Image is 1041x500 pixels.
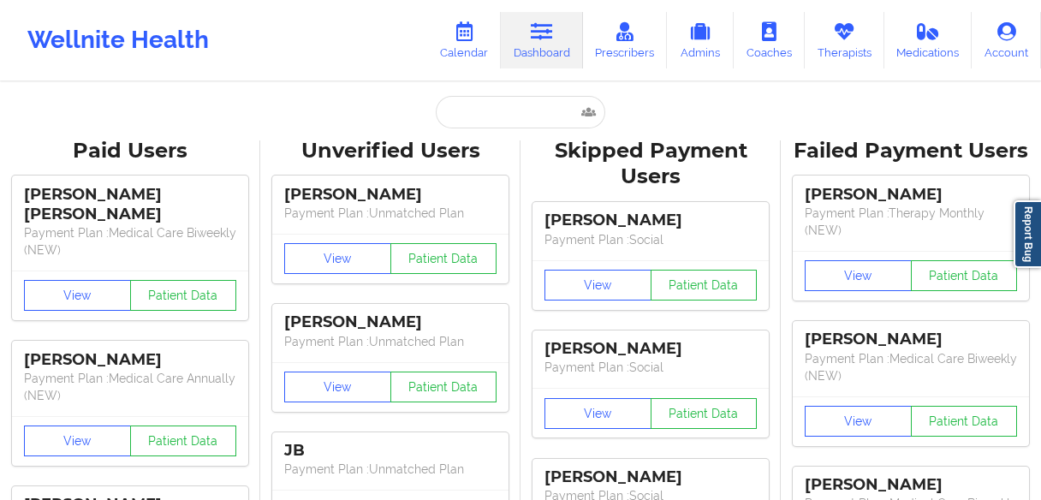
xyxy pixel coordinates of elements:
[284,185,497,205] div: [PERSON_NAME]
[130,426,237,456] button: Patient Data
[284,441,497,461] div: JB
[427,12,501,68] a: Calendar
[544,359,757,376] p: Payment Plan : Social
[805,350,1017,384] p: Payment Plan : Medical Care Biweekly (NEW)
[805,406,912,437] button: View
[805,12,884,68] a: Therapists
[793,138,1029,164] div: Failed Payment Users
[24,350,236,370] div: [PERSON_NAME]
[805,205,1017,239] p: Payment Plan : Therapy Monthly (NEW)
[544,467,757,487] div: [PERSON_NAME]
[583,12,668,68] a: Prescribers
[805,475,1017,495] div: [PERSON_NAME]
[651,270,758,301] button: Patient Data
[130,280,237,311] button: Patient Data
[734,12,805,68] a: Coaches
[884,12,973,68] a: Medications
[24,426,131,456] button: View
[805,330,1017,349] div: [PERSON_NAME]
[284,372,391,402] button: View
[272,138,509,164] div: Unverified Users
[544,270,651,301] button: View
[390,243,497,274] button: Patient Data
[284,243,391,274] button: View
[24,370,236,404] p: Payment Plan : Medical Care Annually (NEW)
[1014,200,1041,268] a: Report Bug
[667,12,734,68] a: Admins
[544,398,651,429] button: View
[911,260,1018,291] button: Patient Data
[651,398,758,429] button: Patient Data
[284,205,497,222] p: Payment Plan : Unmatched Plan
[24,224,236,259] p: Payment Plan : Medical Care Biweekly (NEW)
[544,339,757,359] div: [PERSON_NAME]
[911,406,1018,437] button: Patient Data
[501,12,583,68] a: Dashboard
[390,372,497,402] button: Patient Data
[544,211,757,230] div: [PERSON_NAME]
[284,333,497,350] p: Payment Plan : Unmatched Plan
[544,231,757,248] p: Payment Plan : Social
[24,280,131,311] button: View
[805,260,912,291] button: View
[805,185,1017,205] div: [PERSON_NAME]
[12,138,248,164] div: Paid Users
[532,138,769,191] div: Skipped Payment Users
[284,312,497,332] div: [PERSON_NAME]
[284,461,497,478] p: Payment Plan : Unmatched Plan
[972,12,1041,68] a: Account
[24,185,236,224] div: [PERSON_NAME] [PERSON_NAME]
